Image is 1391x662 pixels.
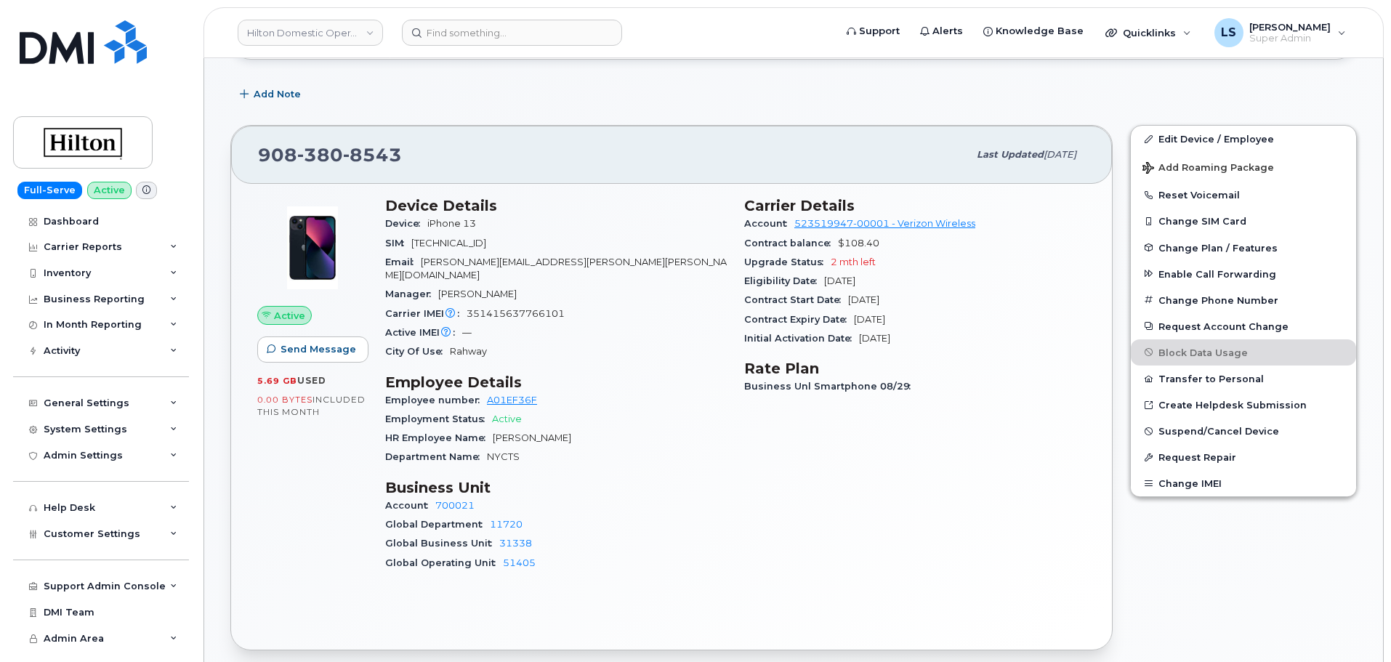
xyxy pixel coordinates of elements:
[385,395,487,405] span: Employee number
[838,238,879,249] span: $108.40
[385,238,411,249] span: SIM
[487,451,520,462] span: NYCTS
[385,519,490,530] span: Global Department
[385,197,727,214] h3: Device Details
[932,24,963,39] span: Alerts
[385,327,462,338] span: Active IMEI
[1131,261,1356,287] button: Enable Call Forwarding
[1131,339,1356,366] button: Block Data Usage
[385,413,492,424] span: Employment Status
[385,432,493,443] span: HR Employee Name
[258,144,402,166] span: 908
[996,24,1084,39] span: Knowledge Base
[973,17,1094,46] a: Knowledge Base
[1221,24,1236,41] span: LS
[859,333,890,344] span: [DATE]
[1131,208,1356,234] button: Change SIM Card
[343,144,402,166] span: 8543
[274,309,305,323] span: Active
[385,218,427,229] span: Device
[257,395,313,405] span: 0.00 Bytes
[744,314,854,325] span: Contract Expiry Date
[1131,287,1356,313] button: Change Phone Number
[297,375,326,386] span: used
[1123,27,1176,39] span: Quicklinks
[385,557,503,568] span: Global Operating Unit
[744,218,794,229] span: Account
[411,238,486,249] span: [TECHNICAL_ID]
[462,327,472,338] span: —
[385,374,727,391] h3: Employee Details
[257,376,297,386] span: 5.69 GB
[744,294,848,305] span: Contract Start Date
[1044,149,1076,160] span: [DATE]
[1131,470,1356,496] button: Change IMEI
[1328,599,1380,651] iframe: Messenger Launcher
[1131,152,1356,182] button: Add Roaming Package
[744,275,824,286] span: Eligibility Date
[385,538,499,549] span: Global Business Unit
[297,144,343,166] span: 380
[467,308,565,319] span: 351415637766101
[977,149,1044,160] span: Last updated
[1142,162,1274,176] span: Add Roaming Package
[1131,366,1356,392] button: Transfer to Personal
[499,538,532,549] a: 31338
[230,81,313,108] button: Add Note
[269,204,356,291] img: image20231002-3703462-1ig824h.jpeg
[854,314,885,325] span: [DATE]
[1249,33,1331,44] span: Super Admin
[824,275,855,286] span: [DATE]
[1131,313,1356,339] button: Request Account Change
[794,218,975,229] a: 523519947-00001 - Verizon Wireless
[831,257,876,267] span: 2 mth left
[1095,18,1201,47] div: Quicklinks
[910,17,973,46] a: Alerts
[257,336,368,363] button: Send Message
[450,346,487,357] span: Rahway
[493,432,571,443] span: [PERSON_NAME]
[490,519,523,530] a: 11720
[402,20,622,46] input: Find something...
[744,360,1086,377] h3: Rate Plan
[848,294,879,305] span: [DATE]
[1131,235,1356,261] button: Change Plan / Features
[1158,268,1276,279] span: Enable Call Forwarding
[487,395,537,405] a: A01EF36F
[744,257,831,267] span: Upgrade Status
[1131,182,1356,208] button: Reset Voicemail
[385,500,435,511] span: Account
[1158,426,1279,437] span: Suspend/Cancel Device
[385,257,727,280] span: [PERSON_NAME][EMAIL_ADDRESS][PERSON_NAME][PERSON_NAME][DOMAIN_NAME]
[744,238,838,249] span: Contract balance
[435,500,475,511] a: 700021
[744,197,1086,214] h3: Carrier Details
[836,17,910,46] a: Support
[281,342,356,356] span: Send Message
[238,20,383,46] a: Hilton Domestic Operating Company Inc
[1249,21,1331,33] span: [PERSON_NAME]
[744,381,918,392] span: Business Unl Smartphone 08/29
[385,479,727,496] h3: Business Unit
[492,413,522,424] span: Active
[427,218,476,229] span: iPhone 13
[438,288,517,299] span: [PERSON_NAME]
[1131,444,1356,470] button: Request Repair
[744,333,859,344] span: Initial Activation Date
[254,87,301,101] span: Add Note
[385,257,421,267] span: Email
[1131,392,1356,418] a: Create Helpdesk Submission
[385,451,487,462] span: Department Name
[859,24,900,39] span: Support
[503,557,536,568] a: 51405
[1158,242,1278,253] span: Change Plan / Features
[1204,18,1356,47] div: Luke Schroeder
[385,288,438,299] span: Manager
[1131,418,1356,444] button: Suspend/Cancel Device
[1131,126,1356,152] a: Edit Device / Employee
[385,308,467,319] span: Carrier IMEI
[385,346,450,357] span: City Of Use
